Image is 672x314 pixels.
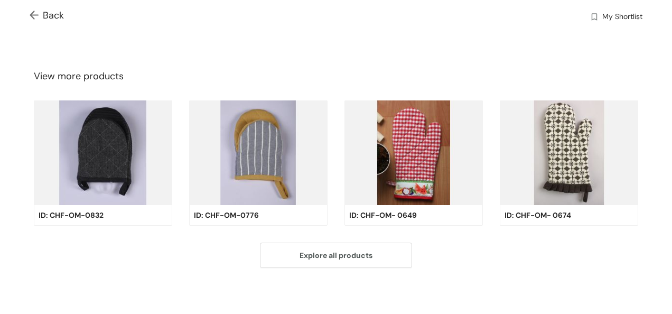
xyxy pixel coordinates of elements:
span: View more products [34,69,124,84]
img: product-img [189,100,328,205]
span: ID: CHF-OM- 0649 [349,209,417,221]
img: product-img [344,100,483,205]
span: My Shortlist [602,11,642,24]
span: ID: CHF-OM-0776 [194,209,259,221]
span: ID: CHF-OM- 0674 [505,209,571,221]
img: Go back [30,11,43,22]
img: product-img [500,100,638,205]
button: Explore all products [260,243,412,268]
span: Back [30,8,64,23]
img: wishlist [590,12,599,23]
span: ID: CHF-OM-0832 [39,209,104,221]
span: Explore all products [300,250,372,261]
img: product-img [34,100,172,205]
